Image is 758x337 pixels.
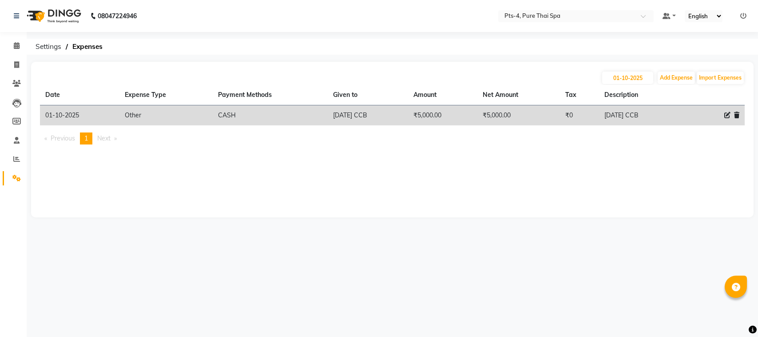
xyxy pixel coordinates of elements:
[97,134,111,142] span: Next
[119,85,213,105] th: Expense Type
[599,85,679,105] th: Description
[40,85,119,105] th: Date
[98,4,137,28] b: 08047224946
[560,85,599,105] th: Tax
[602,72,653,84] input: PLACEHOLDER.DATE
[40,105,119,126] td: 01-10-2025
[84,134,88,142] span: 1
[477,85,560,105] th: Net Amount
[68,39,107,55] span: Expenses
[408,105,477,126] td: ₹5,000.00
[328,105,408,126] td: [DATE] CCB
[328,85,408,105] th: Given to
[40,132,745,144] nav: Pagination
[599,105,679,126] td: [DATE] CCB
[51,134,75,142] span: Previous
[23,4,83,28] img: logo
[31,39,66,55] span: Settings
[477,105,560,126] td: ₹5,000.00
[697,72,744,84] button: Import Expenses
[119,105,213,126] td: Other
[408,85,477,105] th: Amount
[560,105,599,126] td: ₹0
[213,105,328,126] td: CASH
[213,85,328,105] th: Payment Methods
[658,72,695,84] button: Add Expense
[721,301,749,328] iframe: chat widget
